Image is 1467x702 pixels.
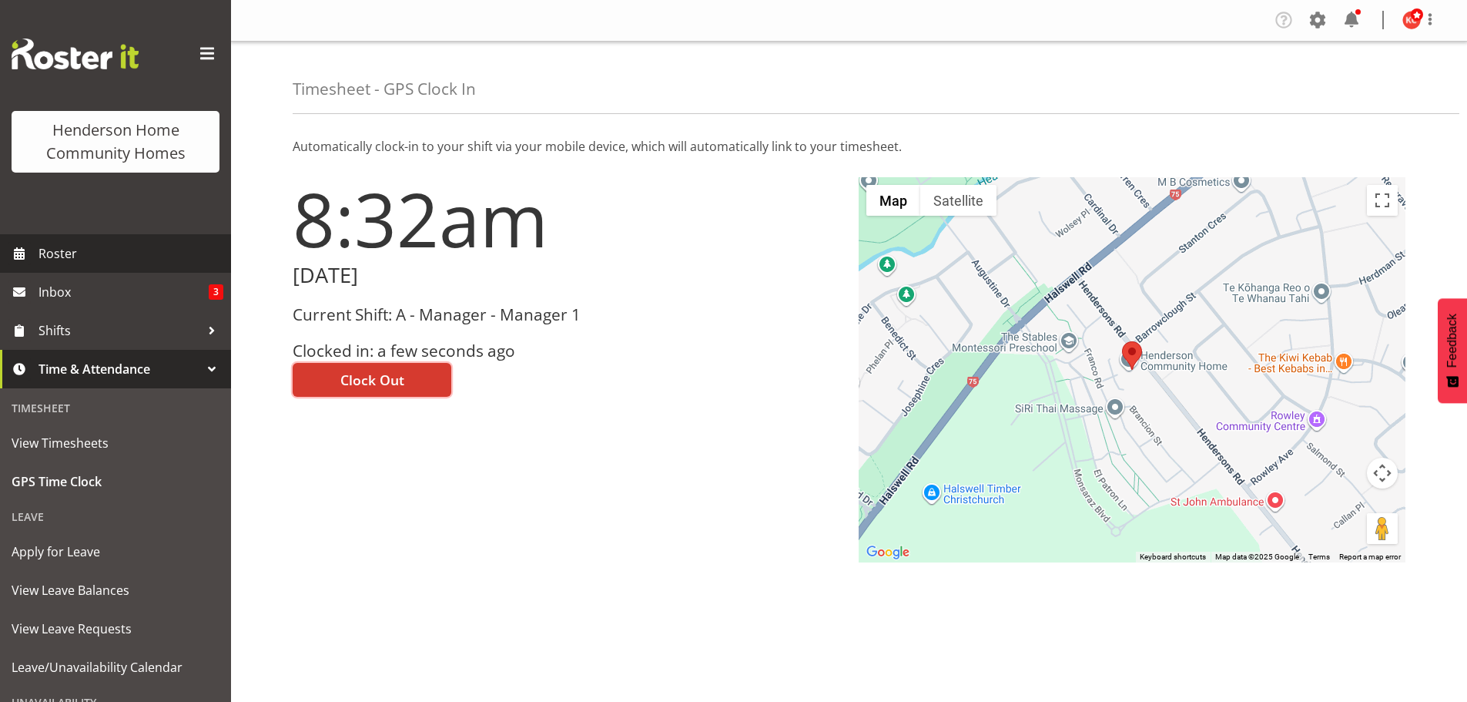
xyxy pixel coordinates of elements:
[1438,298,1467,403] button: Feedback - Show survey
[12,540,219,563] span: Apply for Leave
[1215,553,1299,561] span: Map data ©2025 Google
[293,306,840,324] h3: Current Shift: A - Manager - Manager 1
[4,392,227,424] div: Timesheet
[293,137,1405,156] p: Automatically clock-in to your shift via your mobile device, which will automatically link to you...
[340,370,404,390] span: Clock Out
[1367,513,1398,544] button: Drag Pegman onto the map to open Street View
[1367,185,1398,216] button: Toggle fullscreen view
[293,177,840,260] h1: 8:32am
[39,280,209,304] span: Inbox
[1308,553,1330,561] a: Terms
[4,610,227,648] a: View Leave Requests
[1140,552,1206,563] button: Keyboard shortcuts
[920,185,996,216] button: Show satellite imagery
[862,542,913,563] a: Open this area in Google Maps (opens a new window)
[12,656,219,679] span: Leave/Unavailability Calendar
[293,80,476,98] h4: Timesheet - GPS Clock In
[4,571,227,610] a: View Leave Balances
[293,342,840,360] h3: Clocked in: a few seconds ago
[12,579,219,602] span: View Leave Balances
[1445,314,1459,368] span: Feedback
[4,501,227,532] div: Leave
[1339,553,1401,561] a: Report a map error
[4,424,227,462] a: View Timesheets
[4,648,227,687] a: Leave/Unavailability Calendar
[866,185,920,216] button: Show street map
[4,462,227,501] a: GPS Time Clock
[862,542,913,563] img: Google
[209,284,223,300] span: 3
[293,363,451,397] button: Clock Out
[12,470,219,493] span: GPS Time Clock
[39,358,200,381] span: Time & Attendance
[39,319,200,342] span: Shifts
[12,39,139,69] img: Rosterit website logo
[27,119,204,165] div: Henderson Home Community Homes
[1367,458,1398,489] button: Map camera controls
[12,617,219,640] span: View Leave Requests
[12,432,219,455] span: View Timesheets
[4,532,227,571] a: Apply for Leave
[1402,11,1421,29] img: kirsty-crossley8517.jpg
[39,242,223,265] span: Roster
[293,264,840,287] h2: [DATE]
